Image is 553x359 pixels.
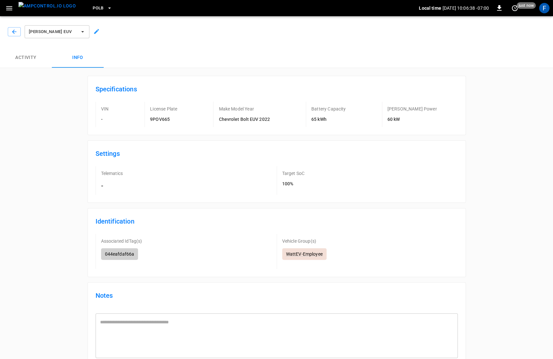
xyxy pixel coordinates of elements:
h6: Notes [96,290,458,306]
h6: 100% [282,180,437,188]
p: Local time [419,5,441,11]
p: 044eafdaf66a [105,251,134,257]
button: PoLB [90,2,115,15]
h6: Settings [96,148,458,164]
span: [PERSON_NAME] EUV [29,28,77,36]
span: PoLB [93,5,104,12]
button: Info [52,47,104,68]
p: [PERSON_NAME] Power [387,106,437,112]
p: Telematics [101,170,123,177]
button: set refresh interval [510,3,520,13]
button: [PERSON_NAME] EUV [25,25,89,38]
p: Make Model Year [219,106,254,112]
h6: Chevrolet Bolt EUV 2022 [219,116,270,123]
p: WattEV-Employee [286,251,323,257]
div: profile-icon [539,3,549,13]
h6: - [101,116,109,123]
p: VIN [101,106,109,112]
h6: 65 kWh [311,116,346,123]
h6: Identification [96,216,458,232]
p: Target SoC [282,170,305,177]
span: just now [517,2,536,9]
img: ampcontrol.io logo [18,2,76,10]
h6: 60 kW [387,116,437,123]
h6: 9POV665 [150,116,177,123]
h6: Specifications [96,84,458,99]
p: Vehicle Group(s) [282,238,316,244]
p: Associated IdTag(s) [101,238,142,244]
p: License Plate [150,106,177,112]
h6: - [101,180,103,191]
p: [DATE] 10:06:38 -07:00 [443,5,489,11]
p: Battery Capacity [311,106,346,112]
